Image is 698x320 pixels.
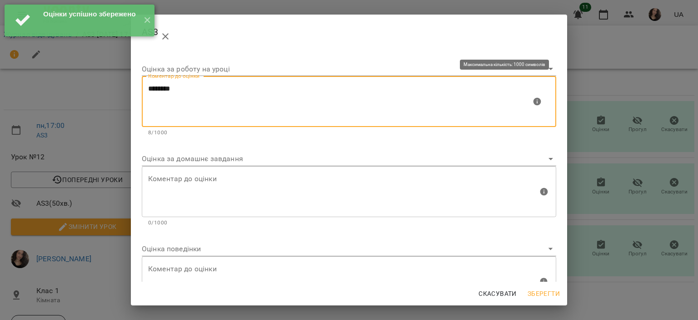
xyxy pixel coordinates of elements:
p: 8/1000 [148,128,550,137]
h2: AS3 [142,22,556,44]
div: Оцінки успішно збережено [43,9,136,19]
div: Максимальна кількість: 1000 символів [142,256,556,317]
p: 0/1000 [148,218,550,228]
span: Зберегти [528,288,560,299]
button: Скасувати [475,285,520,302]
span: Скасувати [479,288,517,299]
button: close [155,25,176,47]
button: Зберегти [524,285,563,302]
